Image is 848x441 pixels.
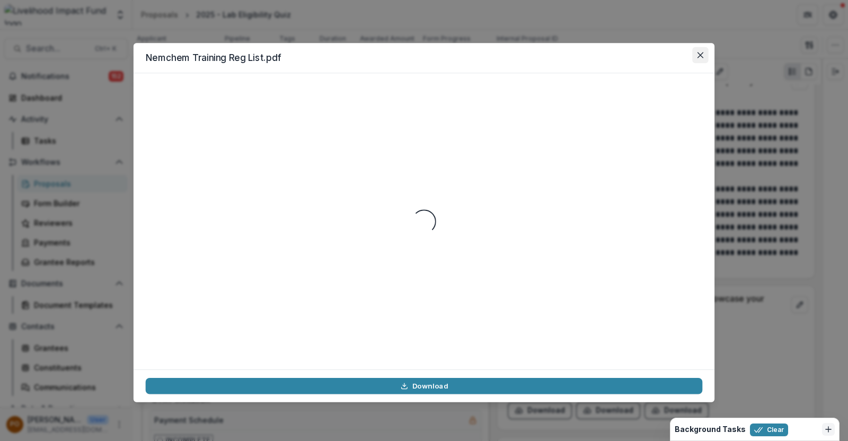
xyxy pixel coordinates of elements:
button: Close [692,47,708,63]
h2: Background Tasks [675,425,746,434]
button: Dismiss [822,423,835,436]
button: Clear [750,424,788,436]
a: Download [146,378,703,394]
header: Nemchem Training Reg List.pdf [134,43,714,73]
